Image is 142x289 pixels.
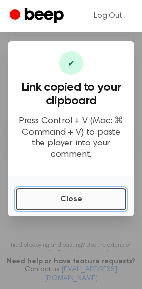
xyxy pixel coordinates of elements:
[84,4,132,28] a: Log Out
[59,51,83,75] div: ✔
[16,116,126,160] p: Press Control + V (Mac: ⌘ Command + V) to paste the player into your comment.
[10,6,66,26] a: Beep
[16,188,126,210] button: Close
[16,81,126,108] h3: Link copied to your clipboard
